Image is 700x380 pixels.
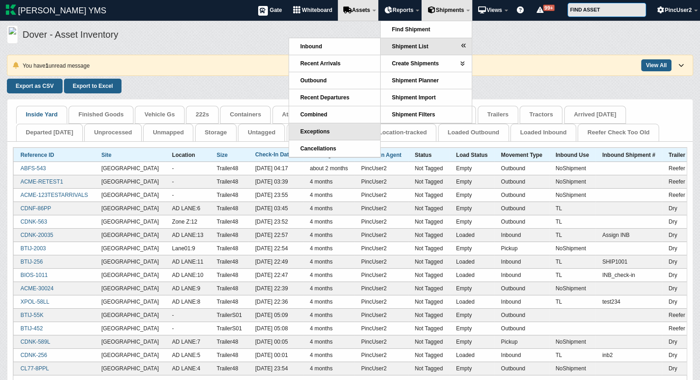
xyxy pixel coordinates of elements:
a: CL77-8PPL [20,365,49,372]
a: Reference ID [20,152,54,158]
td: 4 months [303,362,355,375]
a: BIOS-1011 [20,272,47,278]
a: XPOL-58LL [20,299,49,305]
td: [DATE] 22:47 [249,269,303,282]
td: Empty [450,308,494,322]
td: - [165,308,210,322]
td: Loaded [450,229,494,242]
td: [GEOGRAPHIC_DATA] [95,362,166,375]
span: Shipment Planner [392,77,439,84]
td: TrailerS01 [210,308,249,322]
td: AD LANE:4 [165,362,210,375]
td: Not Tagged [408,295,450,308]
td: Trailer48 [210,335,249,348]
td: 4 months [303,229,355,242]
span: Shipment List [392,43,428,50]
td: NoShipment [549,162,596,175]
a: BTIJ-55K [20,312,43,318]
td: Empty [450,242,494,255]
a: Export as CSV [7,79,63,93]
td: [GEOGRAPHIC_DATA] [95,269,166,282]
span: Shipment Filters [392,111,435,118]
span: Shipments [436,7,464,13]
td: Trailer48 [210,229,249,242]
a: Departed [DATE] [26,129,73,136]
td: 4 months [303,295,355,308]
span: Assets [352,7,370,13]
td: [DATE] 03:45 [249,202,303,215]
td: Trailer48 [210,269,249,282]
td: [DATE] 00:05 [249,335,303,348]
a: CDNF-86PP [20,205,51,212]
td: Outbound [494,162,549,175]
li: Shipment List [381,38,472,55]
td: 4 months [303,215,355,229]
td: Not Tagged [408,335,450,348]
td: INB_check-in [596,269,662,282]
td: Assign INB [596,229,662,242]
td: [DATE] 05:08 [249,322,303,335]
a: ABFS-543 [20,165,46,172]
td: [DATE] 22:57 [249,229,303,242]
td: 4 months [303,282,355,295]
td: Empty [450,162,494,175]
th: Sort by Check-In Agent [354,148,408,161]
td: [DATE] 22:49 [249,255,303,269]
a: ACME-RETEST1 [20,178,63,185]
td: Outbound [494,322,549,335]
th: Location [165,148,210,161]
td: Outbound [494,175,549,189]
td: Not Tagged [408,242,450,255]
td: Trailer48 [210,162,249,175]
span: Views [486,7,502,13]
td: TL [549,348,596,362]
td: Empty [450,282,494,295]
td: AD LANE:8 [165,295,210,308]
td: PincUser2 [354,269,408,282]
td: Empty [450,215,494,229]
td: Inbound [494,255,549,269]
td: [DATE] 22:54 [249,242,303,255]
a: Loaded Outbound [448,129,499,136]
td: Outbound [494,202,549,215]
a: CDNK-256 [20,352,47,358]
td: PincUser2 [354,295,408,308]
td: NoShipment [549,242,596,255]
td: Outbound [494,215,549,229]
td: [DATE] 23:52 [249,215,303,229]
td: [GEOGRAPHIC_DATA] [95,282,166,295]
td: Pickup [494,335,549,348]
td: AD LANE:11 [165,255,210,269]
a: Containers [230,111,261,118]
td: PincUser2 [354,255,408,269]
a: BTIJ-452 [20,325,43,332]
td: Inbound [494,295,549,308]
td: PincUser2 [354,175,408,189]
a: Export to Excel [64,79,121,93]
a: ACME-30024 [20,285,53,292]
td: Trailer48 [210,255,249,269]
td: PincUser2 [354,322,408,335]
td: PincUser2 [354,335,408,348]
td: Inbound [494,348,549,362]
span: Whiteboard [302,7,332,13]
a: Non Location-tracked [365,129,427,136]
td: TrailerS01 [210,322,249,335]
td: [DATE] 04:17 [249,162,303,175]
th: Sort by Size [210,148,249,161]
td: 4 months [303,189,355,202]
span: Gate [270,7,282,13]
td: 4 months [303,348,355,362]
td: PincUser2 [354,162,408,175]
td: Trailer48 [210,295,249,308]
span: [PERSON_NAME] YMS [18,6,106,15]
a: BTIJ-2003 [20,245,46,252]
td: [GEOGRAPHIC_DATA] [95,189,166,202]
td: AD LANE:7 [165,335,210,348]
td: Not Tagged [408,229,450,242]
td: [DATE] 23:54 [249,362,303,375]
td: PincUser2 [354,308,408,322]
td: Not Tagged [408,175,450,189]
td: AD LANE:10 [165,269,210,282]
span: Combined [300,111,327,118]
